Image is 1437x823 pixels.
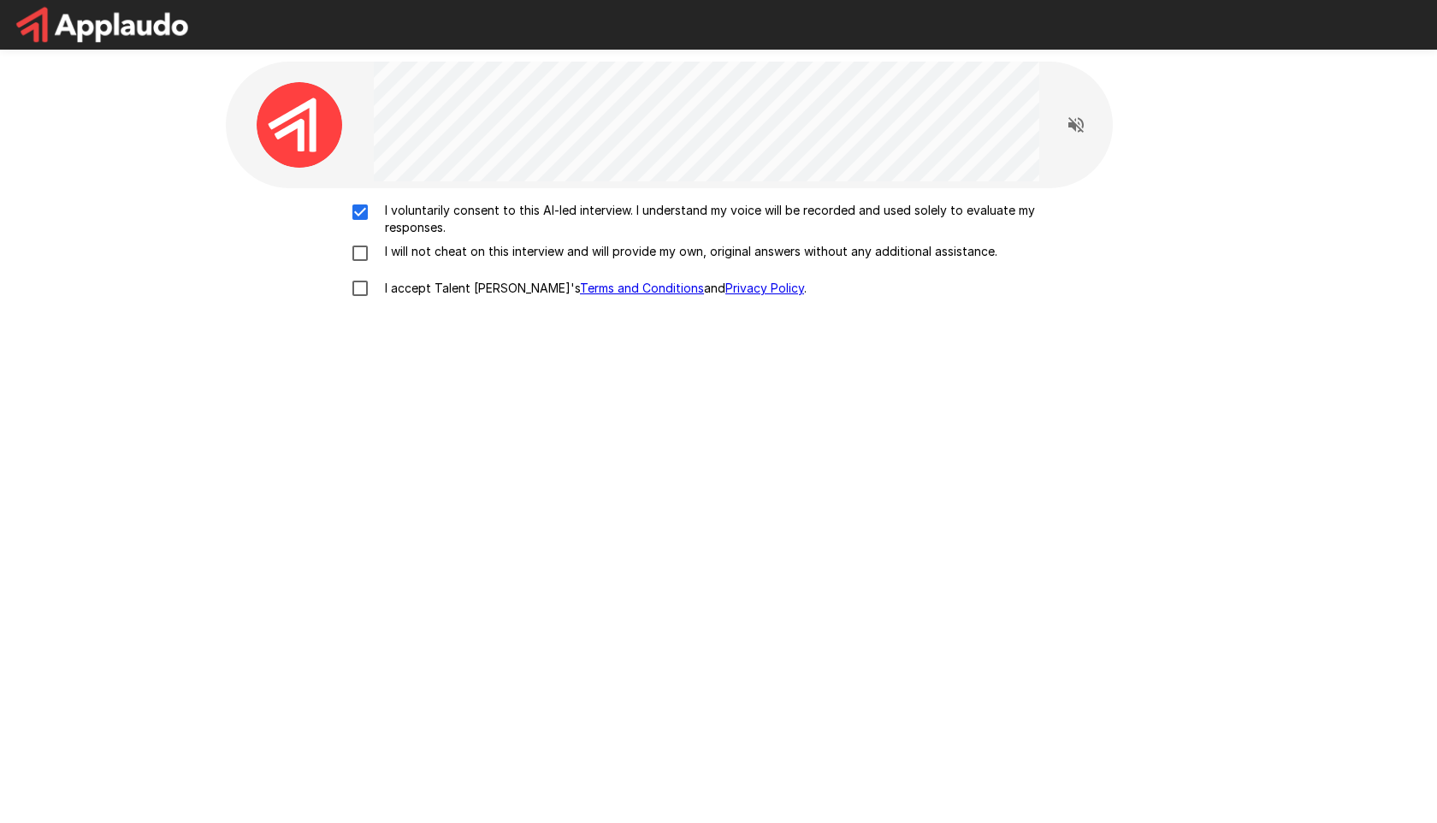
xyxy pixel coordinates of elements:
a: Terms and Conditions [580,281,704,295]
p: I will not cheat on this interview and will provide my own, original answers without any addition... [378,243,997,260]
p: I voluntarily consent to this AI-led interview. I understand my voice will be recorded and used s... [378,202,1095,236]
p: I accept Talent [PERSON_NAME]'s and . [378,280,807,297]
img: applaudo_avatar.png [257,82,342,168]
a: Privacy Policy [725,281,804,295]
button: Read questions aloud [1059,108,1093,142]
